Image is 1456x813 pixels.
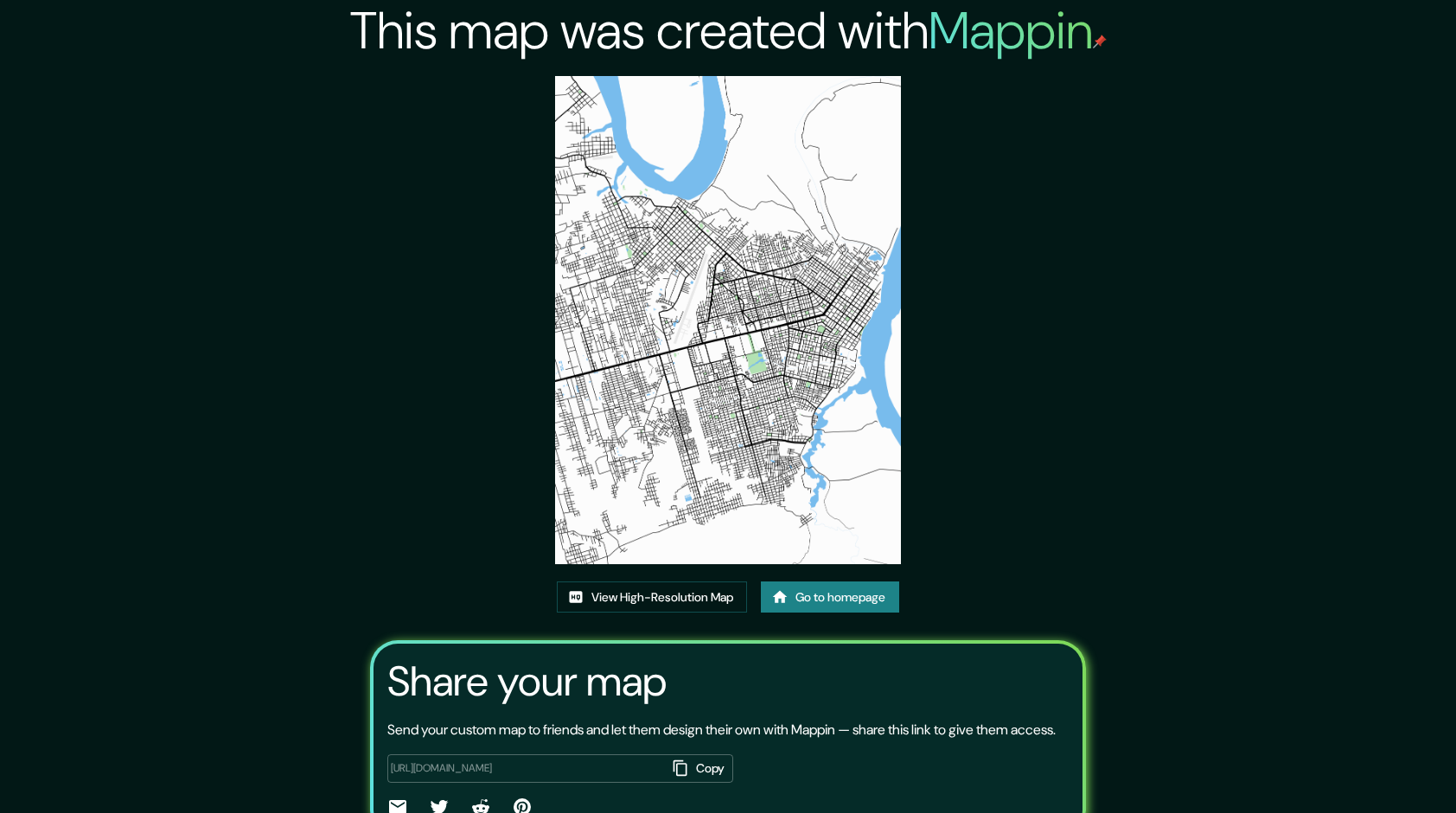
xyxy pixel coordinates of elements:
[1302,746,1437,794] iframe: Help widget launcher
[557,581,747,613] a: View High-Resolution Map
[761,581,899,613] a: Go to homepage
[387,720,1056,740] p: Send your custom map to friends and let them design their own with Mappin — share this link to gi...
[387,657,667,706] h3: Share your map
[666,754,733,783] button: Copy
[1093,35,1107,48] img: mappin-pin
[555,76,900,564] img: created-map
